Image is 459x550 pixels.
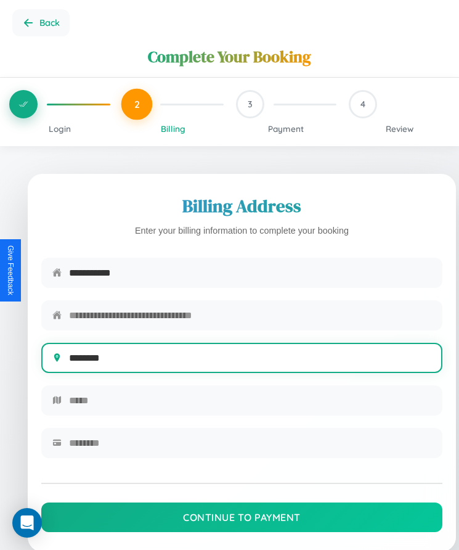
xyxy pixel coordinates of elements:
span: 2 [134,98,139,110]
span: 4 [360,99,365,110]
div: Open Intercom Messenger [12,508,42,538]
div: Give Feedback [6,245,15,295]
p: Enter your billing information to complete your booking [41,223,442,239]
span: Payment [268,123,304,134]
span: 3 [248,99,253,110]
span: Login [49,123,71,134]
span: Review [386,123,413,134]
h1: Complete Your Booking [148,46,311,68]
button: Continue to Payment [41,503,442,532]
button: Go back [12,9,70,36]
h2: Billing Address [41,194,442,218]
span: Billing [161,123,185,134]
